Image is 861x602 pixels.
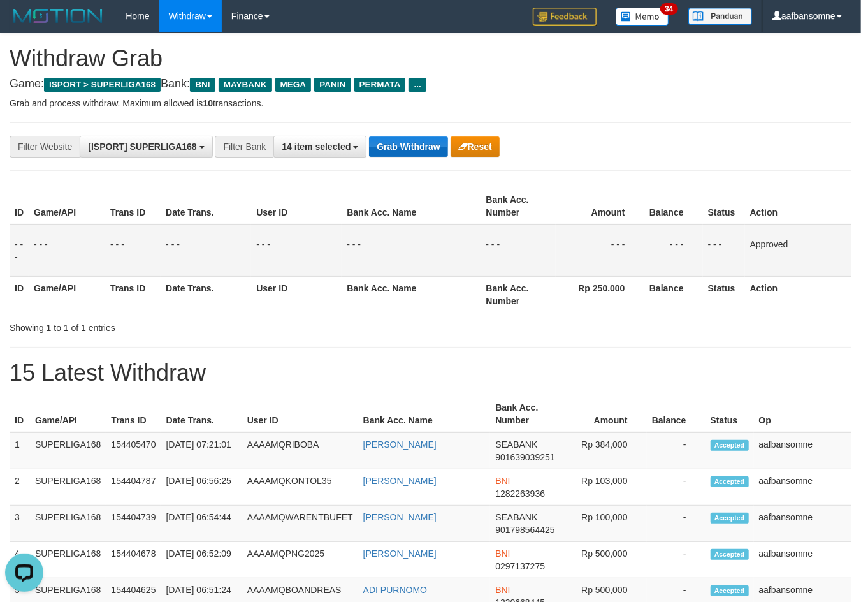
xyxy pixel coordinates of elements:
span: Copy 1282263936 to clipboard [495,488,545,499]
a: ADI PURNOMO [363,585,427,595]
td: SUPERLIGA168 [30,542,106,578]
th: ID [10,188,29,224]
a: [PERSON_NAME] [363,512,437,522]
img: Button%20Memo.svg [616,8,669,26]
img: Feedback.jpg [533,8,597,26]
td: 154404678 [106,542,161,578]
span: PERMATA [354,78,406,92]
span: Copy 0297137275 to clipboard [495,561,545,571]
td: aafbansomne [754,432,851,469]
a: [PERSON_NAME] [363,548,437,559]
th: Bank Acc. Number [481,276,556,312]
th: Bank Acc. Name [342,276,481,312]
div: Filter Bank [215,136,273,158]
th: Amount [563,396,647,432]
span: Copy 901639039251 to clipboard [495,452,554,462]
td: - - - [481,224,556,277]
span: SEABANK [495,512,537,522]
td: [DATE] 06:54:44 [161,506,242,542]
td: Rp 100,000 [563,506,647,542]
td: 1 [10,432,30,469]
button: Open LiveChat chat widget [5,5,43,43]
div: Showing 1 to 1 of 1 entries [10,316,349,334]
th: ID [10,396,30,432]
td: - - - [703,224,745,277]
td: aafbansomne [754,542,851,578]
span: ... [409,78,426,92]
span: BNI [495,476,510,486]
th: User ID [242,396,358,432]
td: 154405470 [106,432,161,469]
button: [ISPORT] SUPERLIGA168 [80,136,212,158]
th: Action [745,276,851,312]
span: BNI [495,548,510,559]
th: Rp 250.000 [556,276,644,312]
h1: 15 Latest Withdraw [10,360,851,386]
td: - - - [105,224,161,277]
th: Game/API [30,396,106,432]
a: [PERSON_NAME] [363,439,437,450]
div: Filter Website [10,136,80,158]
th: Game/API [29,188,105,224]
td: AAAAMQRIBOBA [242,432,358,469]
span: PANIN [314,78,351,92]
span: MAYBANK [219,78,272,92]
span: Accepted [711,476,749,487]
button: 14 item selected [273,136,366,158]
td: - - - [251,224,342,277]
span: 34 [660,3,677,15]
button: Reset [451,136,500,157]
th: Trans ID [106,396,161,432]
th: User ID [251,276,342,312]
td: - [647,506,705,542]
h4: Game: Bank: [10,78,851,91]
td: - - - [29,224,105,277]
td: Approved [745,224,851,277]
span: BNI [495,585,510,595]
strong: 10 [203,98,213,108]
td: SUPERLIGA168 [30,469,106,506]
th: ID [10,276,29,312]
td: - - - [342,224,481,277]
td: - - - [10,224,29,277]
th: Balance [647,396,705,432]
td: AAAAMQPNG2025 [242,542,358,578]
td: aafbansomne [754,469,851,506]
td: - - - [644,224,703,277]
td: - [647,542,705,578]
span: Accepted [711,513,749,524]
th: Action [745,188,851,224]
td: 2 [10,469,30,506]
th: Status [703,188,745,224]
td: SUPERLIGA168 [30,506,106,542]
td: - - - [556,224,644,277]
a: [PERSON_NAME] [363,476,437,486]
th: Date Trans. [161,188,251,224]
th: Game/API [29,276,105,312]
th: Date Trans. [161,396,242,432]
h1: Withdraw Grab [10,46,851,71]
th: Date Trans. [161,276,251,312]
td: - [647,469,705,506]
td: [DATE] 07:21:01 [161,432,242,469]
td: SUPERLIGA168 [30,432,106,469]
th: Trans ID [105,188,161,224]
td: 3 [10,506,30,542]
td: Rp 103,000 [563,469,647,506]
th: Bank Acc. Name [342,188,481,224]
td: AAAAMQKONTOL35 [242,469,358,506]
span: ISPORT > SUPERLIGA168 [44,78,161,92]
span: Accepted [711,440,749,451]
td: [DATE] 06:52:09 [161,542,242,578]
td: - - - [161,224,251,277]
td: - [647,432,705,469]
span: 14 item selected [282,142,351,152]
td: Rp 500,000 [563,542,647,578]
span: Copy 901798564425 to clipboard [495,525,554,535]
th: Balance [644,276,703,312]
span: MEGA [275,78,312,92]
th: Balance [644,188,703,224]
button: Grab Withdraw [369,136,447,157]
td: aafbansomne [754,506,851,542]
img: panduan.png [688,8,752,25]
